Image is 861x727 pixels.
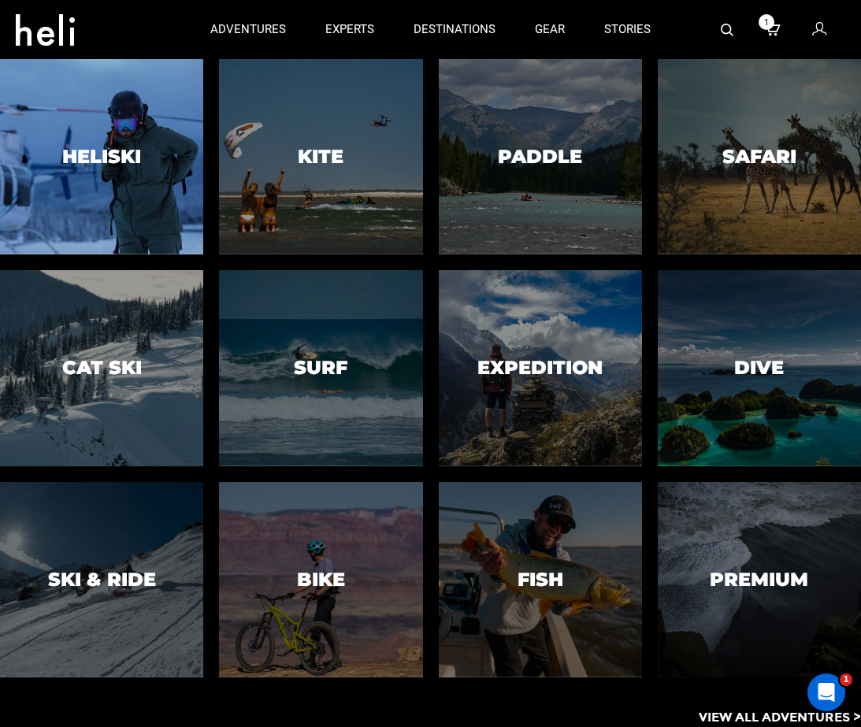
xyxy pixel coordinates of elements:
a: PremiumPremium image [658,482,861,677]
p: adventures [210,21,286,38]
p: View All Adventures > [699,709,861,727]
h3: Cat Ski [62,358,142,378]
h3: Surf [294,358,347,378]
h3: Ski & Ride [48,569,156,590]
h3: Premium [710,569,808,590]
span: 1 [840,673,852,686]
span: 1 [759,14,774,30]
h3: Heliski [62,147,141,167]
h3: Dive [734,358,784,378]
h3: Fish [518,569,563,590]
h3: Safari [722,147,796,167]
iframe: Intercom live chat [807,673,845,711]
h3: Paddle [498,147,582,167]
h3: Bike [297,569,345,590]
p: destinations [414,21,495,38]
img: search-bar-icon.svg [721,24,733,36]
h3: Kite [298,147,343,167]
p: experts [325,21,374,38]
h3: Expedition [477,358,603,378]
